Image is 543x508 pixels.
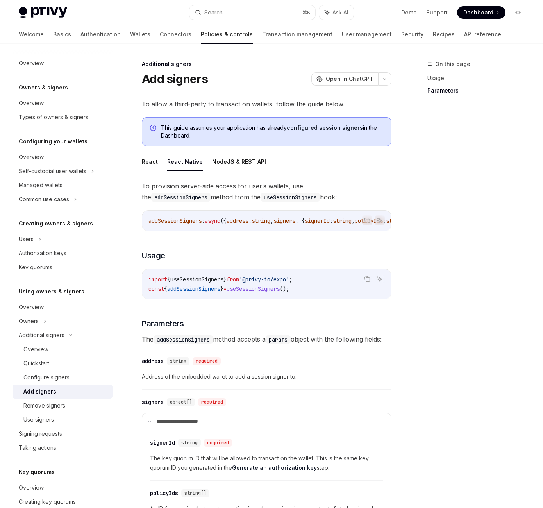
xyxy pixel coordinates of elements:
[252,217,270,224] span: string
[19,219,93,228] h5: Creating owners & signers
[355,217,383,224] span: policyIds
[427,84,530,97] a: Parameters
[154,335,213,344] code: addSessionSigners
[23,415,54,424] div: Use signers
[362,274,372,284] button: Copy the contents from the code block
[80,25,121,44] a: Authentication
[19,497,76,506] div: Creating key quorums
[19,249,66,258] div: Authorization keys
[202,217,205,224] span: :
[13,413,113,427] a: Use signers
[150,489,178,497] div: policyIds
[164,285,167,292] span: {
[142,152,158,171] button: React
[220,217,227,224] span: ({
[142,72,208,86] h1: Add signers
[151,193,211,202] code: addSessionSigners
[375,215,385,225] button: Ask AI
[19,483,44,492] div: Overview
[19,331,64,340] div: Additional signers
[184,490,206,496] span: string[]
[193,357,221,365] div: required
[198,398,226,406] div: required
[160,25,191,44] a: Connectors
[19,467,55,477] h5: Key quorums
[13,441,113,455] a: Taking actions
[148,276,167,283] span: import
[13,370,113,385] a: Configure signers
[463,9,493,16] span: Dashboard
[142,98,391,109] span: To allow a third-party to transact on wallets, follow the guide below.
[170,399,192,405] span: object[]
[227,217,248,224] span: address
[13,300,113,314] a: Overview
[280,285,289,292] span: ();
[239,276,289,283] span: '@privy-io/expo'
[189,5,316,20] button: Search...⌘K
[287,124,363,131] a: configured session signers
[19,152,44,162] div: Overview
[19,429,62,438] div: Signing requests
[142,318,184,329] span: Parameters
[433,25,455,44] a: Recipes
[248,217,252,224] span: :
[19,25,44,44] a: Welcome
[401,9,417,16] a: Demo
[464,25,501,44] a: API reference
[201,25,253,44] a: Policies & controls
[401,25,423,44] a: Security
[13,385,113,399] a: Add signers
[150,454,383,472] span: The key quorum ID that will be allowed to transact on the wallet. This is the same key quorum ID ...
[266,335,291,344] code: params
[148,217,202,224] span: addSessionSigners
[270,217,273,224] span: ,
[170,276,223,283] span: useSessionSigners
[386,217,405,224] span: string
[19,113,88,122] div: Types of owners & signers
[142,357,164,365] div: address
[19,7,67,18] img: light logo
[130,25,150,44] a: Wallets
[23,401,65,410] div: Remove signers
[362,215,372,225] button: Copy the contents from the code block
[19,287,84,296] h5: Using owners & signers
[23,345,48,354] div: Overview
[204,8,226,17] div: Search...
[305,217,330,224] span: signerId
[223,276,227,283] span: }
[342,25,392,44] a: User management
[23,387,56,396] div: Add signers
[13,150,113,164] a: Overview
[457,6,505,19] a: Dashboard
[13,481,113,495] a: Overview
[435,59,470,69] span: On this page
[23,373,70,382] div: Configure signers
[427,72,530,84] a: Usage
[204,439,232,447] div: required
[13,399,113,413] a: Remove signers
[13,356,113,370] a: Quickstart
[205,217,220,224] span: async
[330,217,333,224] span: :
[19,166,86,176] div: Self-custodial user wallets
[161,124,383,140] span: This guide assumes your application has already in the Dashboard.
[19,302,44,312] div: Overview
[227,285,280,292] span: useSessionSigners
[232,464,317,471] a: Generate an authorization key
[311,72,378,86] button: Open in ChatGPT
[262,25,332,44] a: Transaction management
[352,217,355,224] span: ,
[13,110,113,124] a: Types of owners & signers
[19,181,63,190] div: Managed wallets
[512,6,524,19] button: Toggle dark mode
[332,9,348,16] span: Ask AI
[23,359,49,368] div: Quickstart
[302,9,311,16] span: ⌘ K
[142,372,391,381] span: Address of the embedded wallet to add a session signer to.
[167,152,203,171] button: React Native
[19,83,68,92] h5: Owners & signers
[273,217,295,224] span: signers
[13,260,113,274] a: Key quorums
[13,178,113,192] a: Managed wallets
[170,358,186,364] span: string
